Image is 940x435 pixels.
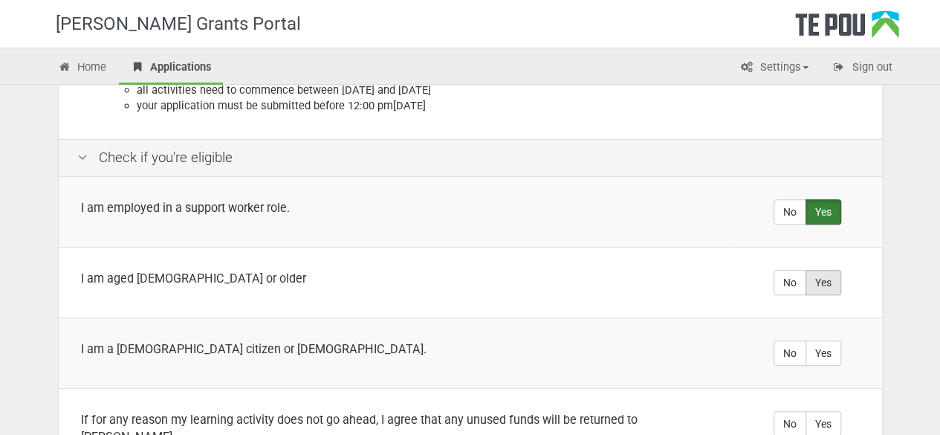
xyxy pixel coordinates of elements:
div: I am aged [DEMOGRAPHIC_DATA] or older [81,270,711,287]
label: No [774,270,806,295]
label: No [774,199,806,225]
li: your application must be submitted before 12:00 pm[DATE] [137,98,863,114]
li: In order for your application to be considered [107,68,863,114]
a: Applications [119,52,223,85]
div: Te Pou Logo [795,10,899,48]
a: Sign out [821,52,904,85]
a: Settings [729,52,820,85]
label: Yes [806,341,841,366]
div: Check if you're eligible [59,139,882,177]
label: Yes [806,270,841,295]
a: Home [47,52,118,85]
div: I am a [DEMOGRAPHIC_DATA] citizen or [DEMOGRAPHIC_DATA]. [81,341,711,358]
label: Yes [806,199,841,225]
div: I am employed in a support worker role. [81,199,711,216]
label: No [774,341,806,366]
li: all activities need to commence between [DATE] and [DATE] [137,83,863,98]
